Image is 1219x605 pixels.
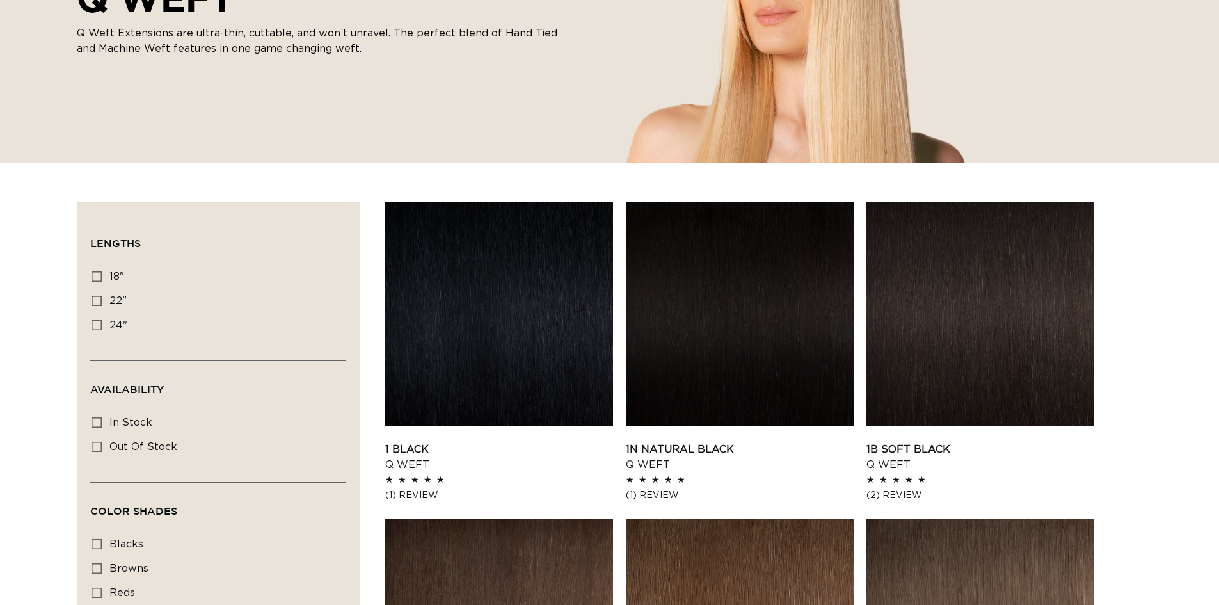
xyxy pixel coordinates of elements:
summary: Color Shades (0 selected) [90,483,346,529]
summary: Availability (0 selected) [90,361,346,407]
p: Q Weft Extensions are ultra-thin, cuttable, and won’t unravel. The perfect blend of Hand Tied and... [77,26,563,56]
span: 24" [109,320,127,330]
span: reds [109,588,135,598]
span: Out of stock [109,442,177,452]
span: In stock [109,417,152,428]
summary: Lengths (0 selected) [90,215,346,261]
span: Availability [90,383,164,395]
span: browns [109,563,148,574]
a: 1 Black Q Weft [385,442,613,472]
span: 18" [109,271,124,282]
span: Color Shades [90,505,177,517]
a: 1B Soft Black Q Weft [866,442,1094,472]
a: 1N Natural Black Q Weft [626,442,854,472]
span: blacks [109,539,143,549]
span: 22" [109,296,127,306]
span: Lengths [90,238,141,249]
